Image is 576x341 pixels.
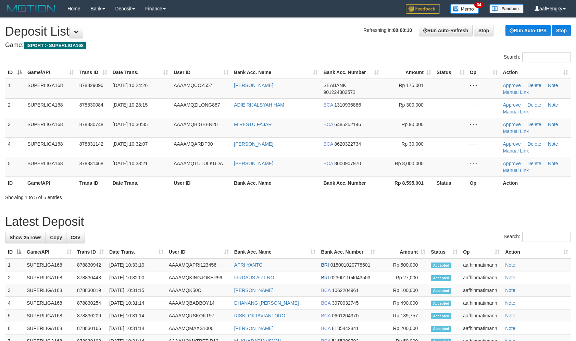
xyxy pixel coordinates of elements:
span: Rp 8,000,000 [395,161,424,166]
span: Copy 023001104043503 to clipboard [330,275,371,280]
th: Op: activate to sort column ascending [460,246,502,258]
span: Accepted [431,275,451,281]
span: BCA [323,102,333,108]
a: Delete [527,122,541,127]
a: Delete [527,83,541,88]
th: Bank Acc. Name: activate to sort column ascending [231,246,318,258]
span: 878830748 [79,122,103,127]
td: AAAAMQBADBOY14 [166,297,231,309]
a: M RESTU FAJAR [234,122,272,127]
th: Trans ID: activate to sort column ascending [74,246,107,258]
td: aafhinmatimann [460,284,502,297]
a: Note [505,288,515,293]
input: Search: [522,52,571,62]
td: aafhinmatimann [460,322,502,335]
td: SUPERLIGA168 [24,309,74,322]
span: BCA [321,300,330,306]
span: Rp 175,001 [399,83,423,88]
span: AAAAMQARDP90 [174,141,213,147]
a: Delete [527,161,541,166]
th: Bank Acc. Number: activate to sort column ascending [318,246,378,258]
td: 878830209 [74,309,107,322]
span: Copy 1062204961 to clipboard [332,288,359,293]
span: AAAAMQZILONG887 [174,102,220,108]
a: Stop [552,25,571,36]
span: Accepted [431,326,451,332]
span: AAAAMQBIGBEN20 [174,122,217,127]
th: Bank Acc. Name: activate to sort column ascending [231,66,321,79]
div: Showing 1 to 5 of 5 entries [5,191,235,201]
td: SUPERLIGA168 [25,137,77,157]
a: Manual Link [503,109,529,114]
a: Note [548,83,558,88]
td: 878830819 [74,284,107,297]
span: Show 25 rows [10,235,41,240]
td: Rp 27,000 [378,271,428,284]
td: 5 [5,309,24,322]
span: AAAAMQTUTULKUDA [174,161,223,166]
span: Copy [50,235,62,240]
a: APRI YANTO [234,262,263,268]
span: Accepted [431,313,451,319]
td: - - - [467,157,500,176]
td: aafhinmatimann [460,258,502,271]
span: Copy 8000907970 to clipboard [334,161,361,166]
td: AAAAMQMAXS1000 [166,322,231,335]
td: - - - [467,98,500,118]
th: ID [5,176,25,189]
span: 878829096 [79,83,103,88]
a: Manual Link [503,168,529,173]
span: Rp 300,000 [399,102,423,108]
th: Action [500,176,571,189]
span: [DATE] 10:32:07 [113,141,148,147]
td: - - - [467,137,500,157]
span: BRI [321,275,329,280]
th: User ID: activate to sort column ascending [166,246,231,258]
a: Note [505,275,515,280]
span: Refreshing in: [363,27,412,33]
span: AAAAMQCOZ557 [174,83,212,88]
th: Status: activate to sort column ascending [434,66,467,79]
span: CSV [71,235,80,240]
img: panduan.png [489,4,524,13]
a: Manual Link [503,129,529,134]
span: 878831468 [79,161,103,166]
th: Action: activate to sort column ascending [500,66,571,79]
td: Rp 500,000 [378,258,428,271]
td: AAAAMQAPRI123456 [166,258,231,271]
td: Rp 490,000 [378,297,428,309]
td: aafhinmatimann [460,297,502,309]
th: Trans ID [77,176,110,189]
a: Note [548,122,558,127]
img: Feedback.jpg [406,4,440,14]
a: ADIE RIJALSYAH HAM [234,102,284,108]
td: 4 [5,297,24,309]
th: Op [467,176,500,189]
a: FIRDAUS ART NO [234,275,274,280]
th: Status: activate to sort column ascending [428,246,460,258]
a: Delete [527,141,541,147]
span: Copy 015001020778501 to clipboard [330,262,371,268]
a: Copy [46,232,66,243]
th: Action: activate to sort column ascending [502,246,571,258]
h4: Game: [5,42,571,49]
td: SUPERLIGA168 [24,271,74,284]
h1: Deposit List [5,25,571,38]
span: BCA [321,326,330,331]
a: Manual Link [503,148,529,154]
td: [DATE] 10:32:00 [107,271,166,284]
th: User ID: activate to sort column ascending [171,66,231,79]
span: BCA [323,161,333,166]
a: Stop [474,25,493,36]
a: Run Auto-DPS [505,25,551,36]
td: SUPERLIGA168 [25,98,77,118]
span: SEABANK [323,83,346,88]
a: Approve [503,141,521,147]
td: aafhinmatimann [460,309,502,322]
td: 5 [5,157,25,176]
td: Rp 139,757 [378,309,428,322]
th: Bank Acc. Number [321,176,382,189]
th: Trans ID: activate to sort column ascending [77,66,110,79]
a: Note [505,326,515,331]
span: Accepted [431,301,451,306]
